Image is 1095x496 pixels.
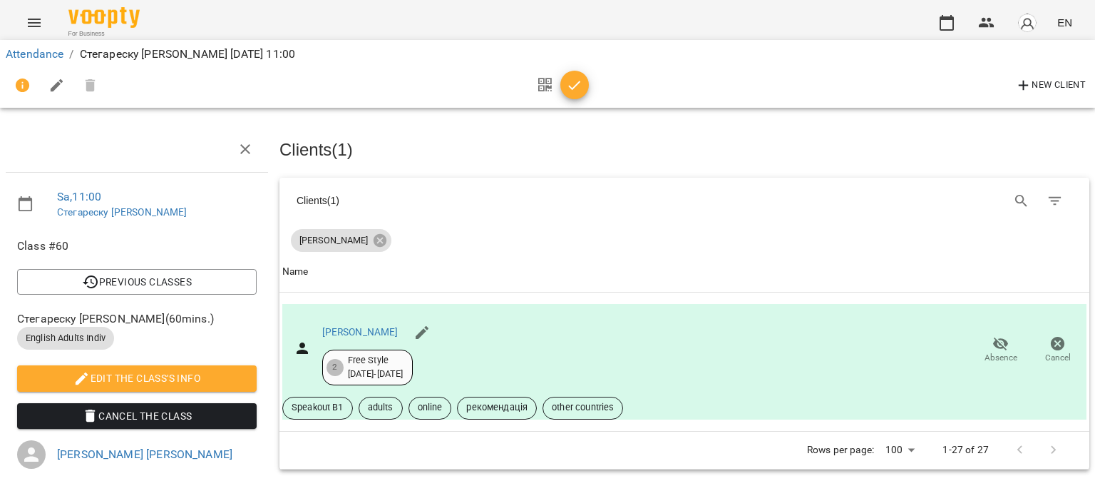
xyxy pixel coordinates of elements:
div: Clients ( 1 ) [297,193,672,208]
div: Free Style [DATE] - [DATE] [348,354,403,380]
h3: Clients ( 1 ) [279,141,1089,159]
span: Speakout B1 [283,401,352,414]
li: / [69,46,73,63]
a: Стегареску [PERSON_NAME] [57,206,187,218]
button: Search [1004,184,1039,218]
a: Sa , 11:00 [57,190,101,203]
button: Absence [972,330,1029,370]
span: other countries [543,401,622,414]
span: Previous Classes [29,273,245,290]
span: adults [359,401,402,414]
span: рекомендація [458,401,536,414]
div: [PERSON_NAME] [291,229,391,252]
span: Cancel [1045,352,1071,364]
a: [PERSON_NAME] [PERSON_NAME] [57,447,232,461]
span: Absence [985,352,1017,364]
span: Edit the class's Info [29,370,245,387]
span: Cancel the class [29,408,245,425]
div: 2 [327,359,344,376]
span: online [409,401,451,414]
button: Cancel the class [17,403,257,429]
img: avatar_s.png [1017,13,1037,33]
div: 100 [880,440,920,460]
div: Name [282,263,309,280]
span: Class #60 [17,238,257,255]
a: Attendance [6,47,63,61]
a: [PERSON_NAME] [322,326,399,338]
span: Name [282,263,1086,280]
span: English Adults Indiv [17,332,114,345]
button: Menu [17,6,51,40]
p: Rows per page: [807,443,874,457]
span: EN [1057,15,1072,30]
button: Cancel [1029,330,1086,370]
span: [PERSON_NAME] [291,234,376,247]
nav: breadcrumb [6,46,1089,63]
p: Стегареску [PERSON_NAME] [DATE] 11:00 [80,46,295,63]
span: For Business [68,29,140,39]
div: Table Toolbar [279,178,1089,223]
button: Edit the class's Info [17,365,257,391]
button: New Client [1012,74,1089,97]
span: New Client [1015,77,1086,94]
img: Voopty Logo [68,7,140,28]
button: EN [1052,9,1078,36]
div: Sort [282,263,309,280]
button: Filter [1038,184,1072,218]
span: Стегареску [PERSON_NAME] ( 60 mins. ) [17,310,257,328]
p: 1-27 of 27 [942,443,988,457]
button: Previous Classes [17,269,257,295]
